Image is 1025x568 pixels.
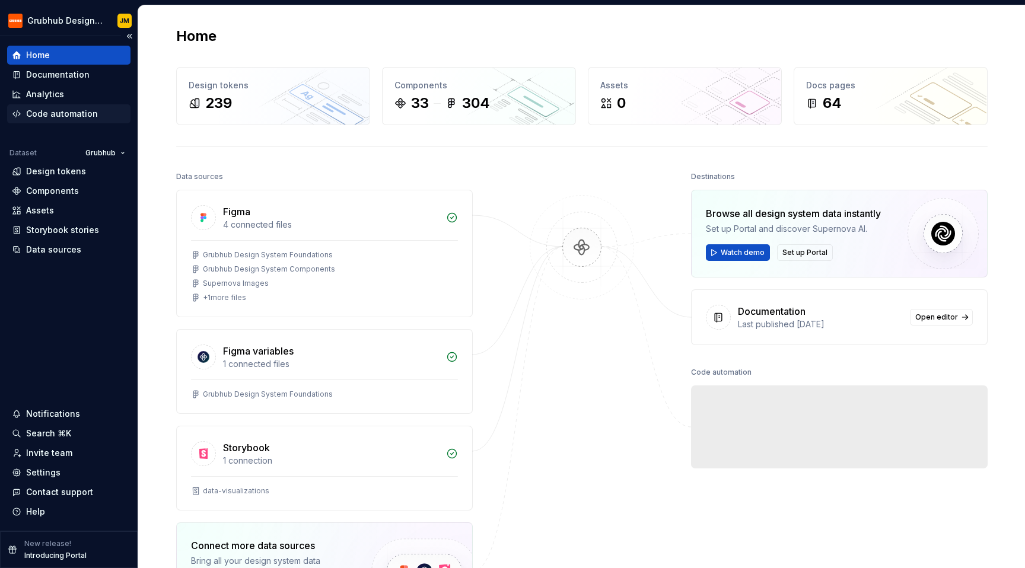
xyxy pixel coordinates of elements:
[205,94,232,113] div: 239
[794,67,988,125] a: Docs pages64
[9,148,37,158] div: Dataset
[7,240,130,259] a: Data sources
[26,506,45,518] div: Help
[7,104,130,123] a: Code automation
[738,318,903,330] div: Last published [DATE]
[777,244,833,261] button: Set up Portal
[203,390,333,399] div: Grubhub Design System Foundations
[176,190,473,317] a: Figma4 connected filesGrubhub Design System FoundationsGrubhub Design System ComponentsSupernova ...
[223,455,439,467] div: 1 connection
[706,206,881,221] div: Browse all design system data instantly
[588,67,782,125] a: Assets0
[806,79,975,91] div: Docs pages
[176,426,473,510] a: Storybook1 connectiondata-visualizations
[7,483,130,502] button: Contact support
[223,205,250,219] div: Figma
[176,27,217,46] h2: Home
[26,486,93,498] div: Contact support
[721,248,765,257] span: Watch demo
[411,94,429,113] div: 33
[7,463,130,482] a: Settings
[26,427,71,439] div: Search ⌘K
[617,94,626,113] div: 0
[7,65,130,84] a: Documentation
[189,79,358,91] div: Design tokens
[80,145,130,161] button: Grubhub
[600,79,769,91] div: Assets
[26,69,90,81] div: Documentation
[176,329,473,414] a: Figma variables1 connected filesGrubhub Design System Foundations
[26,205,54,216] div: Assets
[26,408,80,420] div: Notifications
[7,201,130,220] a: Assets
[915,312,958,322] span: Open editor
[7,404,130,423] button: Notifications
[223,344,294,358] div: Figma variables
[7,85,130,104] a: Analytics
[7,181,130,200] a: Components
[191,538,351,553] div: Connect more data sources
[121,28,138,44] button: Collapse sidebar
[2,8,135,33] button: Grubhub Design SystemJM
[8,14,23,28] img: 4e8d6f31-f5cf-47b4-89aa-e4dec1dc0822.png
[26,165,86,177] div: Design tokens
[706,223,881,235] div: Set up Portal and discover Supernova AI.
[7,424,130,443] button: Search ⌘K
[26,108,98,120] div: Code automation
[7,162,130,181] a: Design tokens
[24,539,71,548] p: New release!
[203,293,246,302] div: + 1 more files
[7,502,130,521] button: Help
[7,443,130,462] a: Invite team
[691,364,752,381] div: Code automation
[26,49,50,61] div: Home
[823,94,842,113] div: 64
[26,447,72,459] div: Invite team
[382,67,576,125] a: Components33304
[782,248,827,257] span: Set up Portal
[706,244,770,261] button: Watch demo
[462,94,490,113] div: 304
[203,250,333,260] div: Grubhub Design System Foundations
[85,148,116,158] span: Grubhub
[203,486,269,496] div: data-visualizations
[26,224,99,236] div: Storybook stories
[26,467,61,478] div: Settings
[691,168,735,185] div: Destinations
[203,279,269,288] div: Supernova Images
[203,264,335,274] div: Grubhub Design System Components
[24,551,87,560] p: Introducing Portal
[910,309,973,326] a: Open editor
[394,79,564,91] div: Components
[176,168,223,185] div: Data sources
[120,16,129,25] div: JM
[223,219,439,231] div: 4 connected files
[26,88,64,100] div: Analytics
[7,221,130,240] a: Storybook stories
[7,46,130,65] a: Home
[176,67,370,125] a: Design tokens239
[223,441,270,455] div: Storybook
[26,185,79,197] div: Components
[738,304,806,318] div: Documentation
[223,358,439,370] div: 1 connected files
[27,15,103,27] div: Grubhub Design System
[26,244,81,256] div: Data sources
